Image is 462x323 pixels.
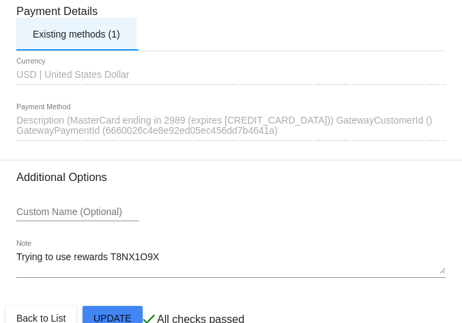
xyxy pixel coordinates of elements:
[16,207,139,218] input: Custom Name (Optional)
[16,115,432,137] span: Description (MasterCard ending in 2989 (expires [CREDIT_CARD_DATA])) GatewayCustomerId () Gateway...
[16,171,446,184] h3: Additional Options
[16,69,129,80] span: USD | United States Dollar
[33,29,120,40] div: Existing methods (1)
